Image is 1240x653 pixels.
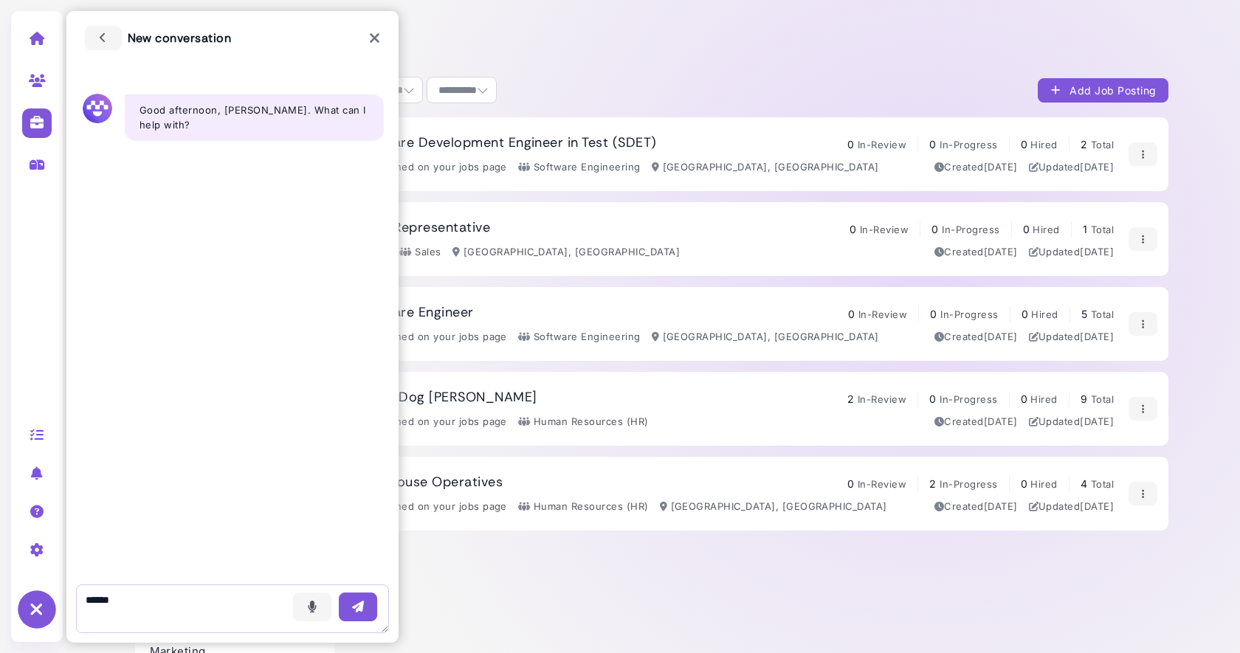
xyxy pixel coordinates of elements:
span: 0 [1021,138,1027,151]
div: Updated [1029,330,1115,345]
span: In-Progress [942,224,999,235]
time: Feb 04, 2025 [984,415,1018,427]
div: Created [934,330,1018,345]
time: Jul 01, 2025 [984,246,1018,258]
span: In-Review [858,139,906,151]
span: 2 [929,477,936,490]
time: Jun 17, 2025 [1080,331,1114,342]
h3: Warehouse Operatives [356,474,503,491]
div: Published on your jobs page [356,330,507,345]
span: Hired [1030,478,1057,490]
span: Hired [1030,393,1057,405]
span: 5 [1081,308,1087,320]
button: Add Job Posting [1038,78,1168,103]
div: Published on your jobs page [356,500,507,514]
span: Hired [1031,308,1058,320]
div: Good afternoon, [PERSON_NAME]. What can I help with? [125,94,384,141]
time: Jun 07, 2025 [1080,415,1114,427]
div: Human Resources (HR) [518,500,649,514]
time: Mar 03, 2025 [984,500,1018,512]
span: 0 [931,223,938,235]
span: Hired [1030,139,1057,151]
div: Add Job Posting [1050,83,1157,98]
div: Human Resources (HR) [518,415,649,429]
span: 0 [847,138,854,151]
span: 0 [1022,308,1028,320]
div: [GEOGRAPHIC_DATA], [GEOGRAPHIC_DATA] [652,160,879,175]
span: 2 [1081,138,1087,151]
div: [GEOGRAPHIC_DATA], [GEOGRAPHIC_DATA] [660,500,887,514]
span: 0 [1021,477,1027,490]
span: In-Progress [940,308,998,320]
span: In-Review [858,478,906,490]
span: 0 [929,393,936,405]
span: In-Review [858,393,906,405]
span: 0 [930,308,937,320]
div: Updated [1029,245,1115,260]
span: 0 [929,138,936,151]
span: 4 [1081,477,1087,490]
div: Published on your jobs page [356,160,507,175]
time: Jul 09, 2025 [1080,161,1114,173]
span: In-Progress [940,139,997,151]
div: Created [934,160,1018,175]
span: 0 [850,223,856,235]
span: Total [1091,478,1114,490]
span: Total [1091,308,1114,320]
span: Total [1091,139,1114,151]
h2: Jobs [146,27,1168,48]
div: [GEOGRAPHIC_DATA], [GEOGRAPHIC_DATA] [652,330,879,345]
div: Updated [1029,415,1115,429]
div: Created [934,415,1018,429]
span: 0 [1023,223,1030,235]
time: Jul 01, 2025 [1080,246,1114,258]
time: Jun 07, 2025 [1080,500,1114,512]
span: Hired [1033,224,1059,235]
span: In-Progress [940,478,997,490]
span: 9 [1081,393,1087,405]
div: [GEOGRAPHIC_DATA], [GEOGRAPHIC_DATA] [452,245,680,260]
span: 0 [848,308,855,320]
div: Updated [1029,500,1115,514]
h3: Urban Dog [PERSON_NAME] [356,390,537,406]
span: In-Review [858,308,907,320]
span: 2 [847,393,854,405]
div: Software Engineering [518,160,641,175]
div: Software Engineering [518,330,641,345]
h3: New conversation [85,26,231,50]
span: 0 [847,477,854,490]
div: Sales [399,245,441,260]
h3: Software Engineer [356,305,474,321]
time: Jul 09, 2025 [984,161,1018,173]
div: Updated [1029,160,1115,175]
h3: Sales Representative [356,220,491,236]
time: Jun 07, 2025 [984,331,1018,342]
div: Published on your jobs page [356,415,507,429]
h3: Software Development Engineer in Test (SDET) [356,135,657,151]
span: 0 [1021,393,1027,405]
span: In-Progress [940,393,997,405]
span: Total [1091,393,1114,405]
span: In-Review [860,224,909,235]
div: Created [934,245,1018,260]
span: Total [1091,224,1114,235]
div: Created [934,500,1018,514]
span: 1 [1083,223,1087,235]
